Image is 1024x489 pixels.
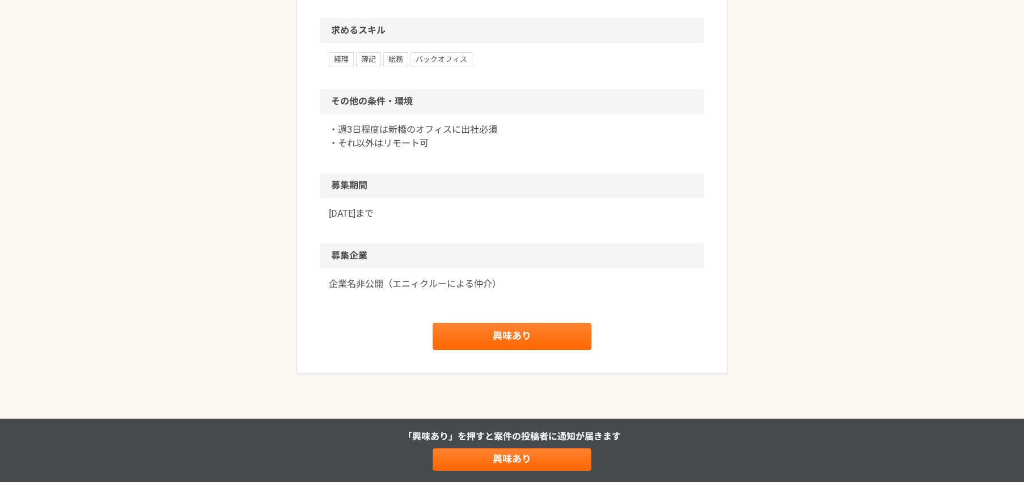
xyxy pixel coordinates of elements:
p: ・週3日程度は新橋のオフィスに出社必須 ・それ以外はリモート可 [329,123,695,150]
h2: その他の条件・環境 [320,89,704,114]
a: 興味あり [433,323,591,350]
span: バックオフィス [411,52,472,66]
h2: 求めるスキル [320,18,704,43]
h2: 募集期間 [320,173,704,198]
span: 簿記 [356,52,381,66]
span: 総務 [383,52,408,66]
a: 興味あり [433,448,591,471]
p: [DATE]まで [329,207,695,221]
p: 「興味あり」を押すと 案件の投稿者に通知が届きます [403,430,621,444]
a: 企業名非公開（エニィクルーによる仲介） [329,277,695,291]
span: 経理 [329,52,354,66]
h2: 募集企業 [320,243,704,268]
